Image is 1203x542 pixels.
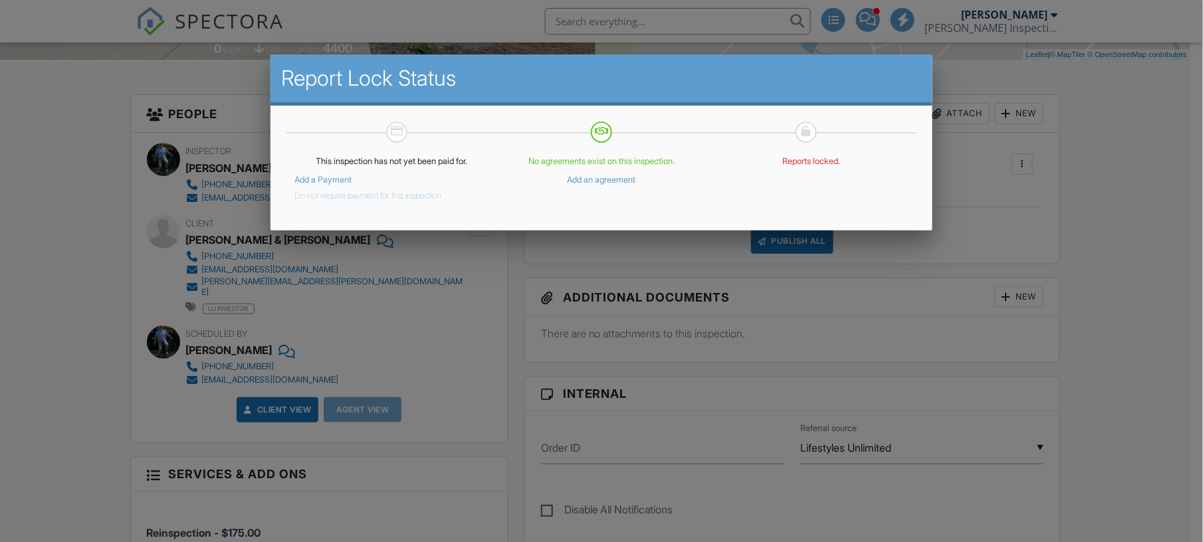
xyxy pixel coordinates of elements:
[504,156,699,167] p: No agreements exist on this inspection.
[294,185,443,201] button: Do not require payment for this inspection.
[567,175,635,185] a: Add an agreement
[294,175,352,185] a: Add a Payment
[714,156,909,167] p: Reports locked.
[294,156,489,167] p: This inspection has not yet been paid for.
[281,65,922,92] h2: Report Lock Status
